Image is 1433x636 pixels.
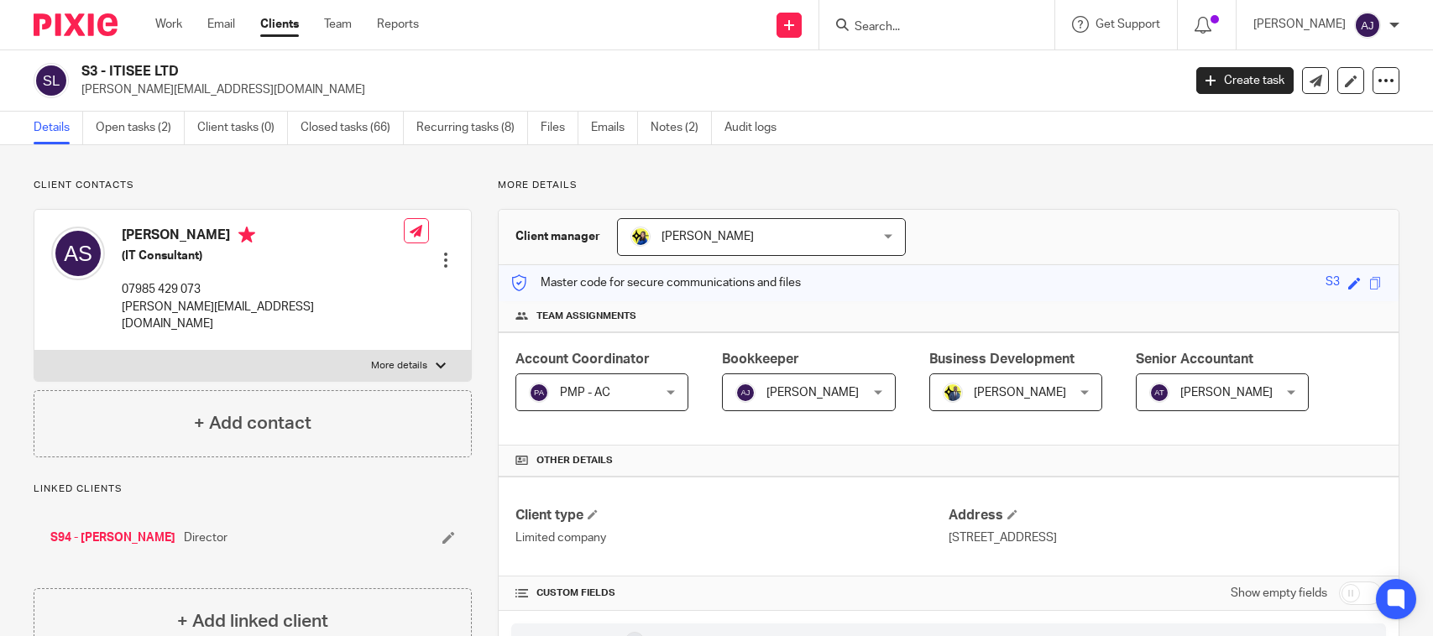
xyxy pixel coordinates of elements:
h4: Client type [515,507,949,524]
span: [PERSON_NAME] [1180,387,1273,399]
a: Clients [260,16,299,33]
h5: (IT Consultant) [122,248,404,264]
a: Emails [591,112,638,144]
span: [PERSON_NAME] [662,231,754,242]
img: svg%3E [1354,12,1381,39]
input: Search [853,20,1004,35]
p: Limited company [515,529,949,546]
h4: + Add contact [194,410,311,436]
p: More details [371,359,427,373]
a: Closed tasks (66) [301,112,404,144]
img: svg%3E [1149,383,1169,403]
h2: S3 - ITISEE LTD [81,63,953,81]
a: Audit logs [724,112,789,144]
p: Client contacts [34,179,472,192]
span: Bookkeeper [722,352,799,366]
h4: [PERSON_NAME] [122,227,404,248]
a: Create task [1196,67,1294,94]
a: Open tasks (2) [96,112,185,144]
p: [STREET_ADDRESS] [949,529,1382,546]
a: Reports [377,16,419,33]
div: S3 [1326,274,1340,293]
p: [PERSON_NAME][EMAIL_ADDRESS][DOMAIN_NAME] [122,299,404,333]
span: [PERSON_NAME] [974,387,1066,399]
p: 07985 429 073 [122,281,404,298]
a: Files [541,112,578,144]
span: [PERSON_NAME] [766,387,859,399]
img: svg%3E [529,383,549,403]
span: Business Development [929,352,1075,366]
img: svg%3E [34,63,69,98]
span: Director [184,529,228,546]
a: Email [207,16,235,33]
span: Account Coordinator [515,352,650,366]
p: [PERSON_NAME][EMAIL_ADDRESS][DOMAIN_NAME] [81,81,1171,98]
a: Team [324,16,352,33]
h3: Client manager [515,228,600,245]
a: Recurring tasks (8) [416,112,528,144]
img: svg%3E [51,227,105,280]
label: Show empty fields [1231,585,1327,602]
h4: CUSTOM FIELDS [515,586,949,600]
span: Team assignments [536,310,636,323]
img: svg%3E [735,383,756,403]
span: PMP - AC [560,387,610,399]
img: Dennis-Starbridge.jpg [943,383,963,403]
a: Notes (2) [651,112,712,144]
h4: + Add linked client [177,608,328,634]
a: S94 - [PERSON_NAME] [50,529,175,546]
a: Client tasks (0) [197,112,288,144]
img: Bobo-Starbridge%201.jpg [630,227,651,247]
h4: Address [949,507,1382,524]
a: Work [155,16,182,33]
i: Primary [238,227,255,243]
img: Pixie [34,13,118,36]
p: Master code for secure communications and files [511,274,801,291]
p: [PERSON_NAME] [1253,16,1346,33]
span: Other details [536,454,613,467]
a: Details [34,112,83,144]
p: Linked clients [34,482,472,496]
span: Get Support [1096,18,1160,30]
span: Senior Accountant [1136,352,1253,366]
p: More details [498,179,1399,192]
